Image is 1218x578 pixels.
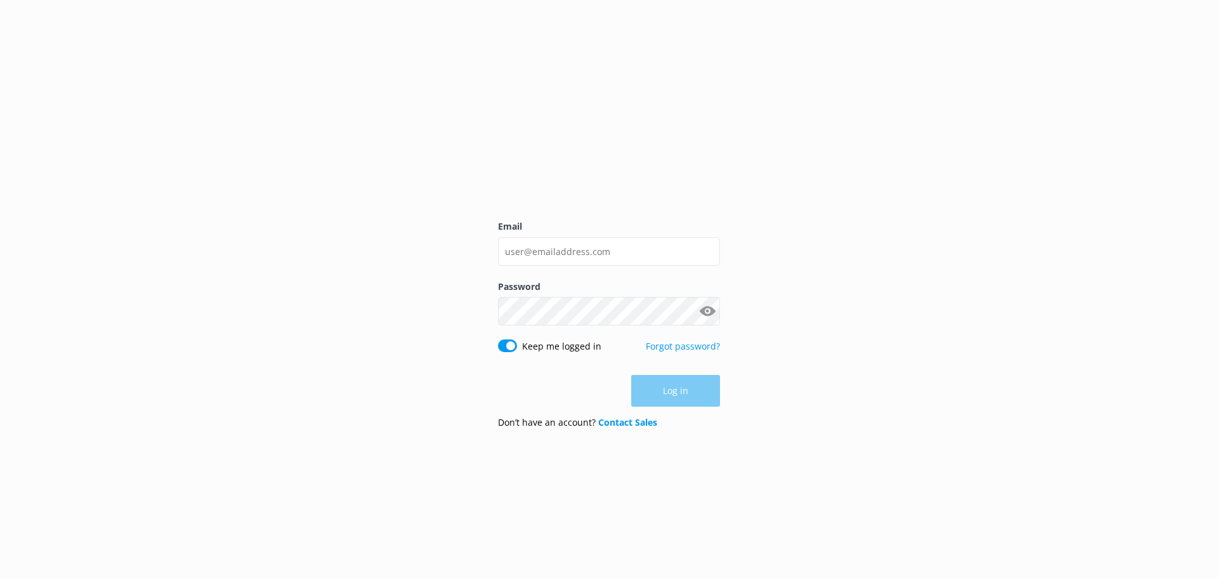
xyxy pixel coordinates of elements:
p: Don’t have an account? [498,416,657,430]
label: Password [498,280,720,294]
a: Contact Sales [598,416,657,428]
input: user@emailaddress.com [498,237,720,266]
button: Show password [695,299,720,324]
a: Forgot password? [646,340,720,352]
label: Email [498,220,720,233]
label: Keep me logged in [522,339,601,353]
